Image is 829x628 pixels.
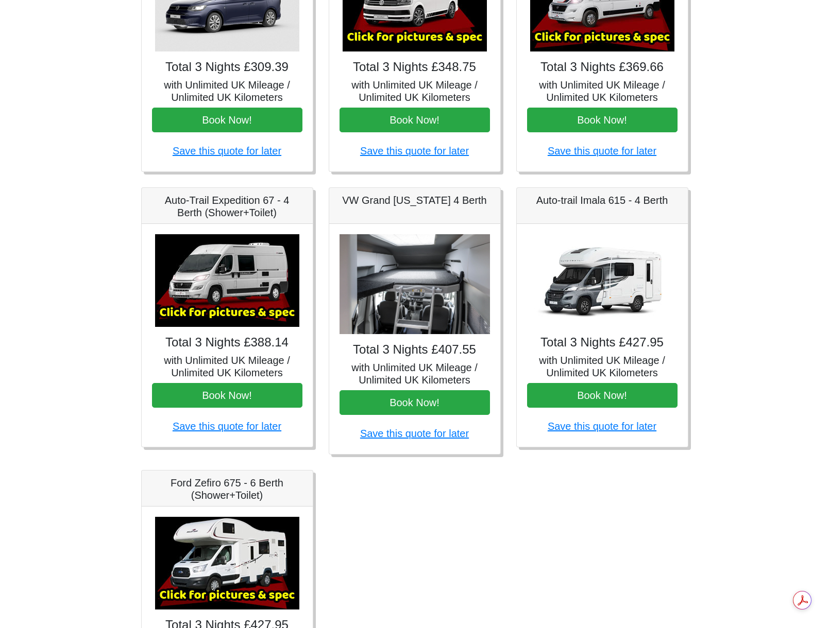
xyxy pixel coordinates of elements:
[340,79,490,103] h5: with Unlimited UK Mileage / Unlimited UK Kilometers
[548,145,656,156] a: Save this quote for later
[155,234,299,327] img: Auto-Trail Expedition 67 - 4 Berth (Shower+Toilet)
[152,335,302,350] h4: Total 3 Nights £388.14
[340,108,490,132] button: Book Now!
[527,383,678,408] button: Book Now!
[152,79,302,103] h5: with Unlimited UK Mileage / Unlimited UK Kilometers
[173,421,281,432] a: Save this quote for later
[340,390,490,415] button: Book Now!
[152,354,302,379] h5: with Unlimited UK Mileage / Unlimited UK Kilometers
[548,421,656,432] a: Save this quote for later
[527,108,678,132] button: Book Now!
[530,234,674,327] img: Auto-trail Imala 615 - 4 Berth
[527,60,678,75] h4: Total 3 Nights £369.66
[527,354,678,379] h5: with Unlimited UK Mileage / Unlimited UK Kilometers
[527,194,678,206] h5: Auto-trail Imala 615 - 4 Berth
[527,335,678,350] h4: Total 3 Nights £427.95
[152,108,302,132] button: Book Now!
[527,79,678,103] h5: with Unlimited UK Mileage / Unlimited UK Kilometers
[340,60,490,75] h4: Total 3 Nights £348.75
[340,194,490,206] h5: VW Grand [US_STATE] 4 Berth
[360,428,469,439] a: Save this quote for later
[340,234,490,335] img: VW Grand California 4 Berth
[152,477,302,501] h5: Ford Zefiro 675 - 6 Berth (Shower+Toilet)
[155,517,299,609] img: Ford Zefiro 675 - 6 Berth (Shower+Toilet)
[340,342,490,357] h4: Total 3 Nights £407.55
[173,145,281,156] a: Save this quote for later
[340,361,490,386] h5: with Unlimited UK Mileage / Unlimited UK Kilometers
[360,145,469,156] a: Save this quote for later
[152,383,302,408] button: Book Now!
[152,194,302,219] h5: Auto-Trail Expedition 67 - 4 Berth (Shower+Toilet)
[152,60,302,75] h4: Total 3 Nights £309.39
